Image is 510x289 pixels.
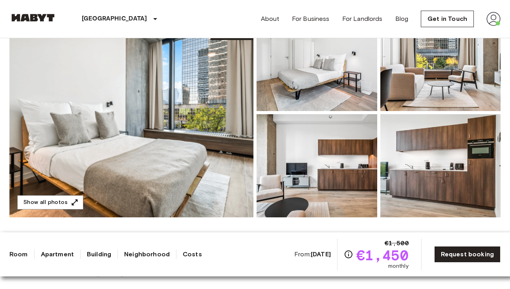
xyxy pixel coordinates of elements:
[82,14,147,24] p: [GEOGRAPHIC_DATA]
[294,250,331,259] span: From:
[434,246,501,263] a: Request booking
[292,14,330,24] a: For Business
[421,11,474,27] a: Get in Touch
[41,250,74,259] a: Apartment
[17,195,83,210] button: Show all photos
[395,14,409,24] a: Blog
[486,12,501,26] img: avatar
[87,250,111,259] a: Building
[9,14,57,22] img: Habyt
[342,14,383,24] a: For Landlords
[311,250,331,258] b: [DATE]
[261,14,279,24] a: About
[9,8,253,217] img: Marketing picture of unit BE-23-003-014-001
[344,250,353,259] svg: Check cost overview for full price breakdown. Please note that discounts apply to new joiners onl...
[257,8,377,111] img: Picture of unit BE-23-003-014-001
[257,114,377,217] img: Picture of unit BE-23-003-014-001
[183,250,202,259] a: Costs
[124,250,170,259] a: Neighborhood
[385,239,409,248] span: €1,500
[9,250,28,259] a: Room
[380,114,501,217] img: Picture of unit BE-23-003-014-001
[388,262,409,270] span: monthly
[380,8,501,111] img: Picture of unit BE-23-003-014-001
[356,248,409,262] span: €1,450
